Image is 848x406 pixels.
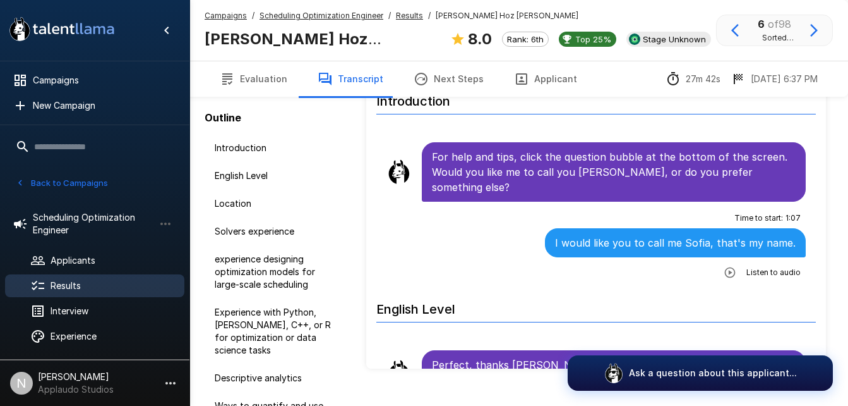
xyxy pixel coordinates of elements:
u: Scheduling Optimization Engineer [260,11,383,20]
p: I would like you to call me Sofia, that's my name. [555,235,796,250]
span: [PERSON_NAME] Hoz [PERSON_NAME] [436,9,578,22]
button: Next Steps [398,61,499,97]
div: Descriptive analytics [205,367,351,390]
h6: English Level [376,289,816,323]
p: [DATE] 6:37 PM [751,73,818,85]
img: smartrecruiters_logo.jpeg [629,34,640,45]
span: Rank: 6th [503,34,548,44]
b: 8.0 [468,30,492,48]
span: experience designing optimization models for large-scale scheduling [215,253,341,291]
span: English Level [215,169,341,182]
span: of 98 [768,18,791,30]
span: / [428,9,431,22]
span: Introduction [215,142,341,154]
p: Perfect, thanks [PERSON_NAME]. Let's get started. Do you have advanced English level? [432,357,796,388]
b: Outline [205,111,241,124]
span: 1 : 07 [785,212,801,225]
img: llama_clean.png [386,159,412,185]
span: Listen to audio [746,266,801,279]
span: Time to start : [734,212,783,225]
span: / [388,9,391,22]
div: The time between starting and completing the interview [666,71,720,87]
button: Evaluation [205,61,302,97]
div: Experience with Python, [PERSON_NAME], C++, or R for optimization or data science tasks [205,301,351,362]
button: Applicant [499,61,592,97]
span: / [252,9,254,22]
span: Experience with Python, [PERSON_NAME], C++, or R for optimization or data science tasks [215,306,341,357]
h6: Introduction [376,81,816,114]
button: Ask a question about this applicant... [568,355,833,391]
p: Ask a question about this applicant... [629,367,797,379]
span: Location [215,197,341,210]
b: [PERSON_NAME] Hoz [PERSON_NAME] [205,30,381,68]
div: View profile in SmartRecruiters [626,32,711,47]
img: logo_glasses@2x.png [604,363,624,383]
div: English Level [205,164,351,187]
span: Sorted by Overall [751,32,798,44]
img: llama_clean.png [386,360,412,385]
u: Campaigns [205,11,247,20]
p: 27m 42s [686,73,720,85]
div: The date and time when the interview was completed [731,71,818,87]
div: Solvers experience [205,220,351,243]
p: For help and tips, click the question bubble at the bottom of the screen. Would you like me to ca... [432,149,796,195]
span: Stage Unknown [638,34,711,44]
u: Results [396,11,423,20]
span: Descriptive analytics [215,372,341,384]
span: Solvers experience [215,225,341,238]
div: Location [205,192,351,215]
b: 6 [758,18,765,30]
div: Introduction [205,137,351,159]
div: experience designing optimization models for large-scale scheduling [205,248,351,296]
button: Transcript [302,61,398,97]
span: Top 25% [570,34,616,44]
